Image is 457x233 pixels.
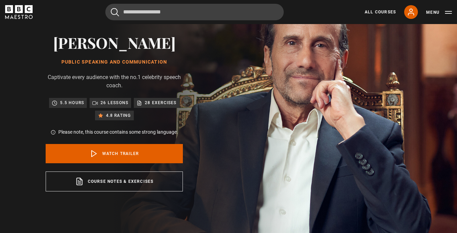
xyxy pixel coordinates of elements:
input: Search [105,4,284,20]
p: 28 exercises [145,99,176,106]
p: 4.8 rating [106,112,131,119]
p: Please note, this course contains some strong language. [58,129,178,136]
p: 5.5 hours [60,99,84,106]
a: All Courses [365,9,396,15]
h2: [PERSON_NAME] [46,34,183,51]
button: Submit the search query [111,8,119,16]
button: Toggle navigation [426,9,452,16]
a: Watch Trailer [46,144,183,163]
p: 26 lessons [101,99,128,106]
a: Course notes & exercises [46,171,183,191]
h1: Public Speaking and Communication [46,59,183,65]
p: Captivate every audience with the no.1 celebrity speech coach. [46,73,183,90]
svg: BBC Maestro [5,5,33,19]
